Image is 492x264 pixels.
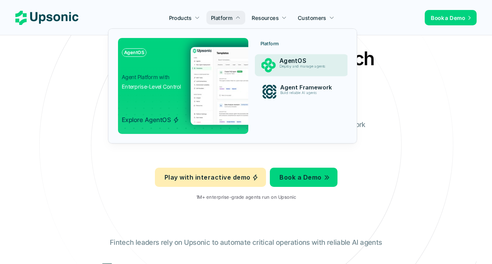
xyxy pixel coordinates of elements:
p: Build reliable AI agents [280,91,336,95]
p: Deploy and manage agents [279,64,337,69]
p: 1M+ enterprise-grade agents run on Upsonic [196,195,296,200]
p: Platform [211,14,233,22]
span: Agent Platform with [122,74,170,80]
span: Explore AgentOS [122,106,179,124]
a: Products [165,11,204,25]
a: Agent FrameworkBuild reliable AI agents [256,81,347,102]
a: Book a Demo [425,10,477,25]
p: Customers [298,14,326,22]
span: Explore AgentOS [122,116,179,124]
p: AgentOS [279,58,338,65]
a: Play with interactive demo [155,168,266,187]
p: Book a Demo [431,14,465,22]
p: Book a Demo [279,172,321,183]
p: Platform [261,41,279,46]
a: Book a Demo [270,168,337,187]
p: Resources [252,14,279,22]
span: Enterprise-Level Control [122,83,181,90]
p: AgentOS [124,50,144,55]
a: AgentOSAgent Platform withEnterprise-Level ControlExplore AgentOS [118,38,248,134]
p: Agent Framework [280,84,337,91]
p: Explore AgentOS [122,119,171,121]
a: AgentOSDeploy and manage agents [255,54,349,77]
p: Fintech leaders rely on Upsonic to automate critical operations with reliable AI agents [110,237,382,248]
p: Play with interactive demo [165,172,250,183]
p: Products [169,14,192,22]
